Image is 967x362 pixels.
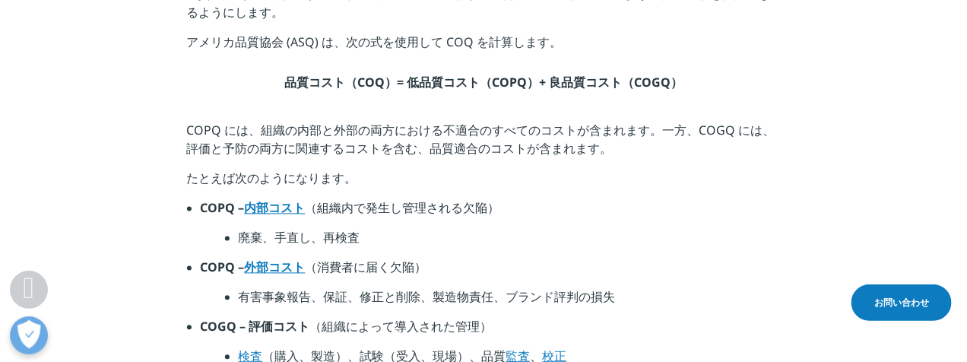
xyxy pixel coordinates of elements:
font: （組織内で発生し管理される欠陥） [306,200,500,217]
font: （組織によって導入された管理） [310,319,493,335]
a: 内部コスト [245,200,306,217]
font: COPQ には、組織の内部と外部の両方における不適合のすべてのコストが含まれます。一方、COGQ には、評価と予防の両方に関連するコストを含む、品質適合のコストが含まれます。 [187,122,775,157]
font: （消費者に届く欠陥） [306,259,427,276]
a: 外部コスト [245,259,306,276]
button: 優先設定センターを開く [10,316,48,354]
font: COPQ – [201,200,245,217]
font: COPQ – [201,259,245,276]
a: お問い合わせ [851,284,952,321]
font: アメリカ品質協会 (ASQ) は、次の式を使用して COQ を計算します。 [187,33,563,50]
font: たとえば次のようになります。 [187,170,357,187]
font: 品質コスト（COQ）= 低品質コスト（COPQ）+ 良品質コスト（COGQ） [284,75,683,91]
font: 廃棄、手直し、再検査 [239,230,360,246]
font: 有害事象報告、保証、修正と削除、製造物責任、ブランド評判の損失 [239,289,616,306]
font: COGQ – 評価コスト [201,319,310,335]
font: お問い合わせ [874,296,929,309]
